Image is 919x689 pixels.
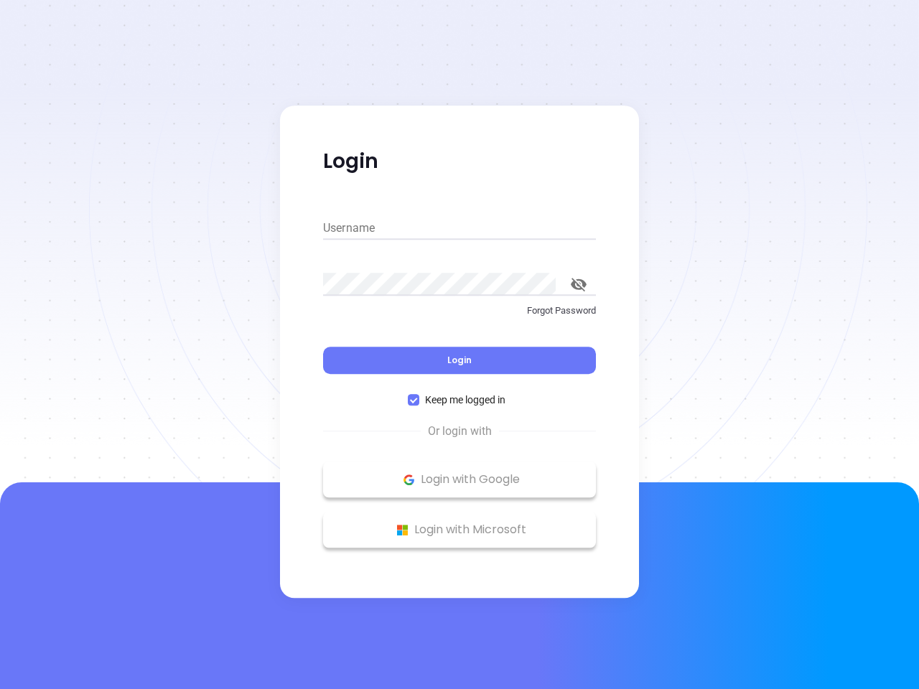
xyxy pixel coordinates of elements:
span: Or login with [421,423,499,440]
button: Google Logo Login with Google [323,461,596,497]
span: Login [447,354,472,366]
img: Microsoft Logo [393,521,411,539]
button: Microsoft Logo Login with Microsoft [323,512,596,548]
a: Forgot Password [323,304,596,329]
button: toggle password visibility [561,267,596,301]
p: Login with Google [330,469,589,490]
p: Forgot Password [323,304,596,318]
img: Google Logo [400,471,418,489]
p: Login with Microsoft [330,519,589,540]
p: Login [323,149,596,174]
span: Keep me logged in [419,392,511,408]
button: Login [323,347,596,374]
